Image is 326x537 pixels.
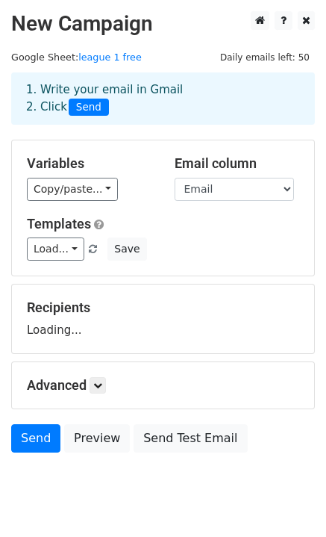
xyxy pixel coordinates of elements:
[15,81,311,116] div: 1. Write your email in Gmail 2. Click
[11,424,60,453] a: Send
[175,155,300,172] h5: Email column
[27,155,152,172] h5: Variables
[134,424,247,453] a: Send Test Email
[78,52,142,63] a: league 1 free
[11,52,142,63] small: Google Sheet:
[215,52,315,63] a: Daily emails left: 50
[27,299,299,338] div: Loading...
[27,299,299,316] h5: Recipients
[11,11,315,37] h2: New Campaign
[27,377,299,394] h5: Advanced
[27,216,91,232] a: Templates
[107,238,146,261] button: Save
[215,49,315,66] span: Daily emails left: 50
[27,178,118,201] a: Copy/paste...
[27,238,84,261] a: Load...
[69,99,109,117] span: Send
[64,424,130,453] a: Preview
